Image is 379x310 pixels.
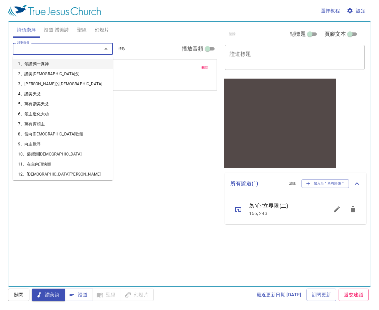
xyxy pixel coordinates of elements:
[325,30,346,38] span: 頁腳文本
[198,64,213,72] button: 刪除
[257,291,301,299] span: 最近更新日期 [DATE]
[225,195,367,224] ul: sermon lineup list
[13,79,113,89] li: 3、[PERSON_NAME]的[DEMOGRAPHIC_DATA]
[225,173,367,195] div: 所有證道(1)清除加入至＂所有證道＂
[344,291,363,299] span: 遞交建議
[289,30,305,38] span: 副標題
[13,89,113,99] li: 4、讚美天父
[13,69,113,79] li: 2、讚美[DEMOGRAPHIC_DATA]父
[348,7,366,15] span: 設定
[306,289,337,301] a: 訂閱更新
[17,26,36,34] span: 詩頌崇拜
[285,180,300,188] button: 清除
[101,44,111,54] button: Close
[321,7,340,15] span: 選擇教程
[32,289,65,301] button: 讚美詩
[202,65,209,71] span: 刪除
[345,5,368,17] button: 設定
[13,139,113,149] li: 9、向主歡呼
[13,159,113,169] li: 11、在主內頂快樂
[249,210,313,217] p: 166, 243
[114,45,129,53] button: 清除
[95,26,109,34] span: 幻燈片
[249,202,313,210] span: 為"心"立界限(二)
[13,59,113,69] li: 1、頌讚獨一真神
[254,289,304,301] a: 最近更新日期 [DATE]
[13,109,113,119] li: 6、頌主造化大功
[77,26,87,34] span: 聖經
[222,77,338,170] iframe: from-child
[13,291,24,299] span: 關閉
[13,179,113,189] li: 13、無人能比[DEMOGRAPHIC_DATA]
[44,26,69,34] span: 證道 讚美詩
[13,149,113,159] li: 10、榮耀歸[DEMOGRAPHIC_DATA]
[318,5,343,17] button: 選擇教程
[230,180,284,188] p: 所有證道 ( 1 )
[8,289,29,301] button: 關閉
[13,129,113,139] li: 8、當向[DEMOGRAPHIC_DATA]歌頌
[70,291,88,299] span: 證道
[301,179,349,188] button: 加入至＂所有證道＂
[13,169,113,179] li: 12、[DEMOGRAPHIC_DATA][PERSON_NAME]
[312,291,331,299] span: 訂閱更新
[13,119,113,129] li: 7、萬有齊頌主
[182,45,204,53] span: 播放音頻
[8,5,101,17] img: True Jesus Church
[289,181,296,187] span: 清除
[65,289,93,301] button: 證道
[306,181,345,187] span: 加入至＂所有證道＂
[339,289,369,301] a: 遞交建議
[37,291,59,299] span: 讚美詩
[13,99,113,109] li: 5、萬有讚美天父
[118,46,125,52] span: 清除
